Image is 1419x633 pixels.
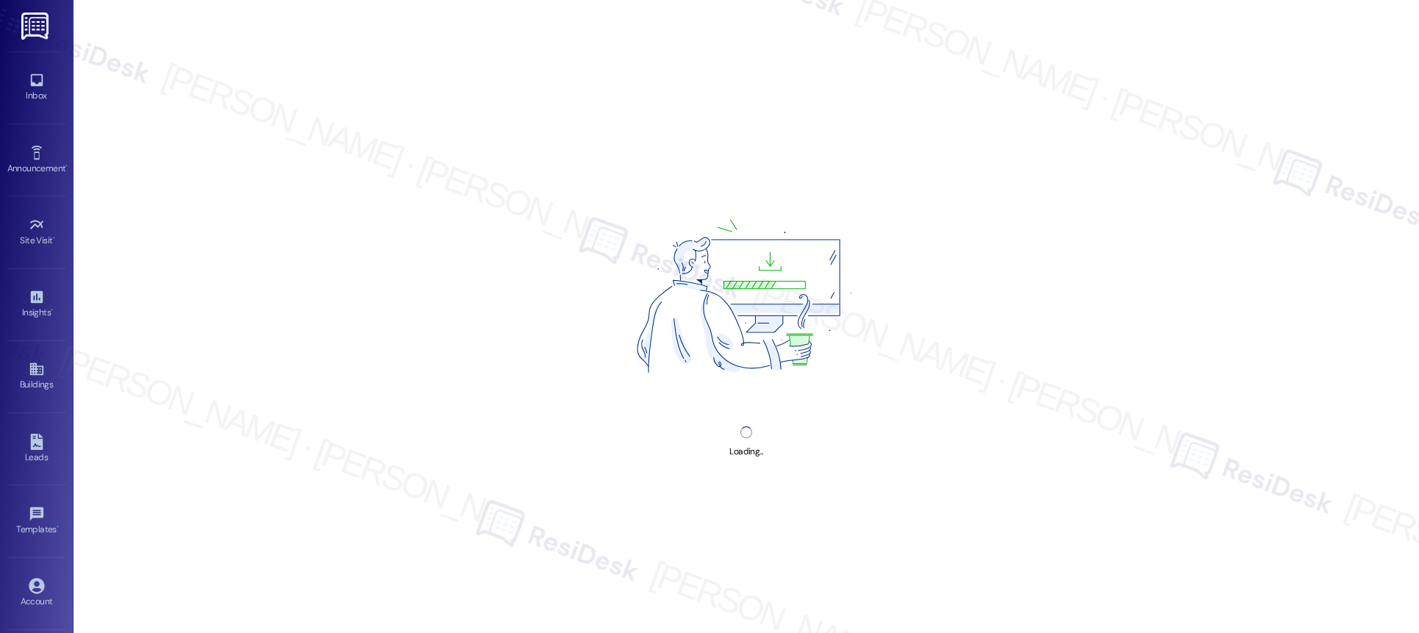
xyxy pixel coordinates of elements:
img: ResiDesk Logo [21,12,51,40]
span: • [65,161,68,171]
a: Site Visit • [7,212,66,252]
span: • [57,522,59,532]
a: Account [7,573,66,613]
a: Templates • [7,501,66,541]
span: • [51,305,53,315]
span: • [53,233,55,243]
a: Buildings [7,357,66,396]
a: Inbox [7,68,66,107]
div: Loading... [729,444,762,459]
a: Insights • [7,285,66,324]
a: Leads [7,429,66,469]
